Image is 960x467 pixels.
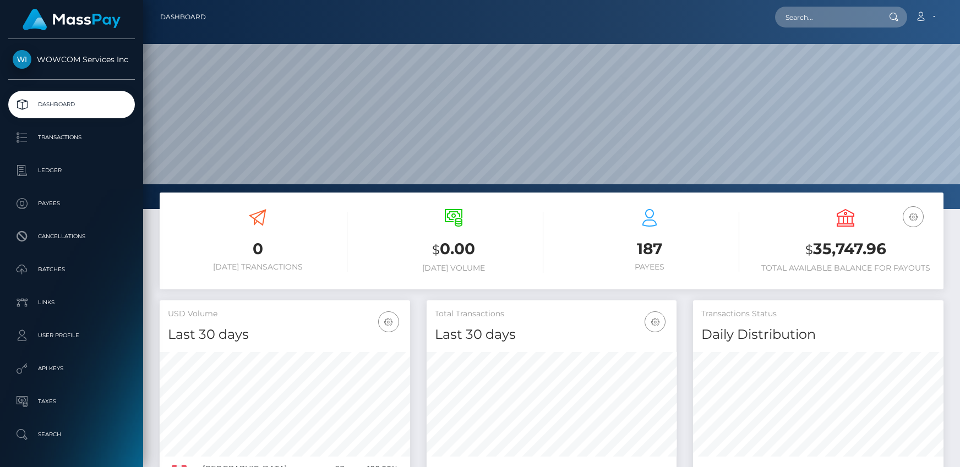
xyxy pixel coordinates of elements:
[8,190,135,217] a: Payees
[13,195,130,212] p: Payees
[8,223,135,250] a: Cancellations
[13,50,31,69] img: WOWCOM Services Inc
[13,129,130,146] p: Transactions
[168,309,402,320] h5: USD Volume
[435,309,669,320] h5: Total Transactions
[13,228,130,245] p: Cancellations
[168,262,347,272] h6: [DATE] Transactions
[756,263,935,273] h6: Total Available Balance for Payouts
[8,421,135,448] a: Search
[701,325,935,344] h4: Daily Distribution
[8,388,135,415] a: Taxes
[775,7,879,28] input: Search...
[364,263,543,273] h6: [DATE] Volume
[8,54,135,64] span: WOWCOM Services Inc
[756,238,935,261] h3: 35,747.96
[560,238,739,260] h3: 187
[432,242,440,257] small: $
[8,91,135,118] a: Dashboard
[8,124,135,151] a: Transactions
[13,294,130,311] p: Links
[8,322,135,349] a: User Profile
[13,393,130,410] p: Taxes
[8,157,135,184] a: Ledger
[168,325,402,344] h4: Last 30 days
[13,162,130,179] p: Ledger
[8,355,135,382] a: API Keys
[13,327,130,344] p: User Profile
[13,96,130,113] p: Dashboard
[23,9,121,30] img: MassPay Logo
[805,242,813,257] small: $
[13,360,130,377] p: API Keys
[701,309,935,320] h5: Transactions Status
[13,426,130,443] p: Search
[168,238,347,260] h3: 0
[364,238,543,261] h3: 0.00
[560,262,739,272] h6: Payees
[13,261,130,278] p: Batches
[435,325,669,344] h4: Last 30 days
[8,289,135,316] a: Links
[160,6,206,29] a: Dashboard
[8,256,135,283] a: Batches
